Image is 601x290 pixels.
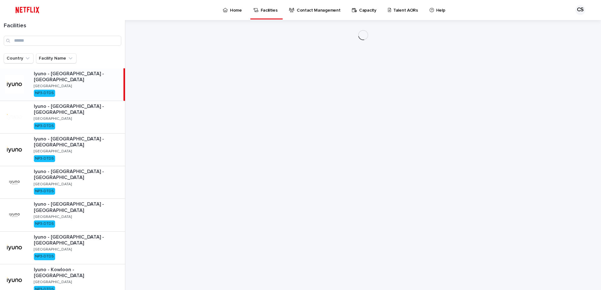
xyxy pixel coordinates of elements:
[34,149,72,154] p: [GEOGRAPHIC_DATA]
[34,220,55,227] div: NP3-DTDS
[34,123,55,129] div: NP3-DTDS
[34,215,72,219] p: [GEOGRAPHIC_DATA]
[13,4,42,16] img: ifQbXi3ZQGMSEF7WDB7W
[34,117,72,121] p: [GEOGRAPHIC_DATA]
[34,280,72,284] p: [GEOGRAPHIC_DATA]
[34,103,123,115] p: Iyuno - [GEOGRAPHIC_DATA] - [GEOGRAPHIC_DATA]
[34,155,55,162] div: NP3-DTDS
[34,201,123,213] p: Iyuno - [GEOGRAPHIC_DATA] - [GEOGRAPHIC_DATA]
[4,23,121,29] h1: Facilities
[34,234,123,246] p: Iyuno - [GEOGRAPHIC_DATA] - [GEOGRAPHIC_DATA]
[34,71,121,83] p: Iyuno - [GEOGRAPHIC_DATA] - [GEOGRAPHIC_DATA]
[36,53,76,63] button: Facility Name
[4,36,121,46] input: Search
[575,5,585,15] div: CS
[34,253,55,260] div: NP3-DTDS
[34,182,72,187] p: [GEOGRAPHIC_DATA]
[34,169,123,181] p: Iyuno - [GEOGRAPHIC_DATA] - [GEOGRAPHIC_DATA]
[34,84,72,88] p: [GEOGRAPHIC_DATA]
[4,53,34,63] button: Country
[34,90,55,97] div: NP3-DTDS
[34,267,123,279] p: Iyuno - Kowloon - [GEOGRAPHIC_DATA]
[34,136,123,148] p: Iyuno - [GEOGRAPHIC_DATA] - [GEOGRAPHIC_DATA]
[34,188,55,195] div: NP3-DTDS
[34,247,72,252] p: [GEOGRAPHIC_DATA]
